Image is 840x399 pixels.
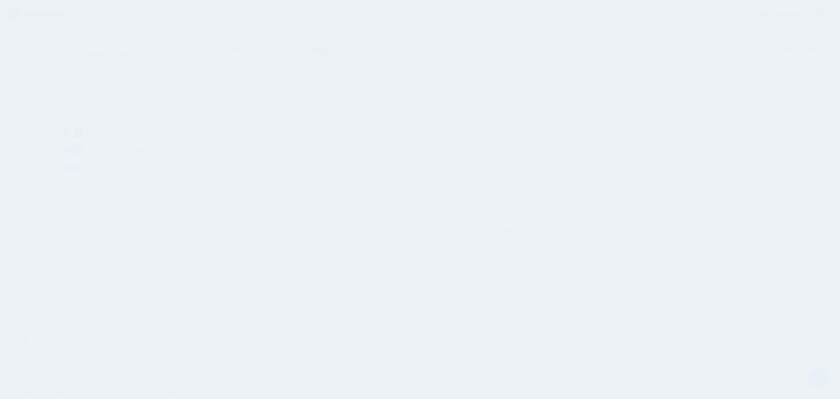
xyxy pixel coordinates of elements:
[63,192,162,198] h4: Posting Status
[74,146,83,155] img: linkedin-square.png
[734,47,741,54] img: facebook-grey-square.png
[63,113,138,119] h4: Social Profiles
[754,43,774,57] a: Day
[202,46,210,54] img: calendar-grey-darker.png
[752,4,827,25] a: My Account
[63,289,162,295] h4: Users
[800,43,826,57] a: Month
[302,46,336,54] span: Loading...
[74,164,83,173] img: facebook-square.png
[151,94,170,99] a: Clear All
[59,94,170,101] h4: Filters
[74,129,136,138] label: @AriyonaInterior
[217,42,252,58] a: [DATE]
[430,227,595,234] h5: PRO TIP
[59,76,170,81] p: Scheduled Posts
[681,42,707,58] a: Drafts
[63,265,85,271] p: Viewing all
[63,48,73,58] img: calendar.png
[716,47,723,54] img: paragraph-boxed.png
[77,50,133,56] p: Scheduled Content
[74,164,148,173] label: Ariyona Interior page
[74,146,148,155] label: Ariyona Interior page
[63,224,162,230] h4: Tags
[63,233,85,238] p: Viewing all
[63,201,85,206] p: Viewing all
[74,129,83,138] img: twitter-square.png
[63,257,162,263] h4: Drip Campaigns
[8,7,67,21] img: Missinglettr
[138,112,158,120] a: Add
[430,237,595,260] p: Not ready to schedule a post? Choose the Save as Draft option when composing the content.
[20,48,29,56] img: menu.png
[63,298,85,303] p: Viewing all
[775,43,799,57] a: Week
[152,76,170,81] a: Upgrade
[686,48,702,53] span: Drafts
